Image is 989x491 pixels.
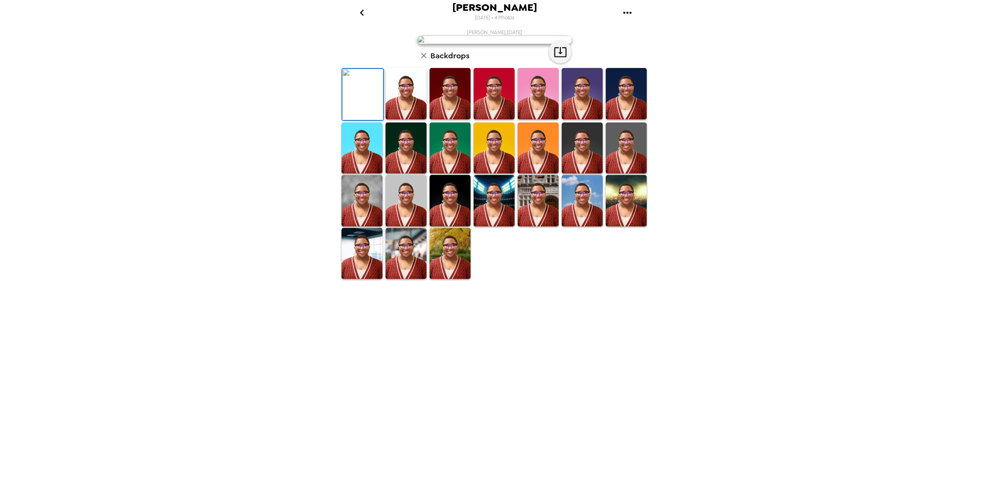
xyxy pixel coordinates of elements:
[430,49,469,62] h6: Backdrops
[342,69,383,120] img: Original
[467,29,522,36] span: [PERSON_NAME] , [DATE]
[475,13,515,23] span: [DATE] • 4 Photos
[417,36,572,44] img: user
[452,2,537,13] span: [PERSON_NAME]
